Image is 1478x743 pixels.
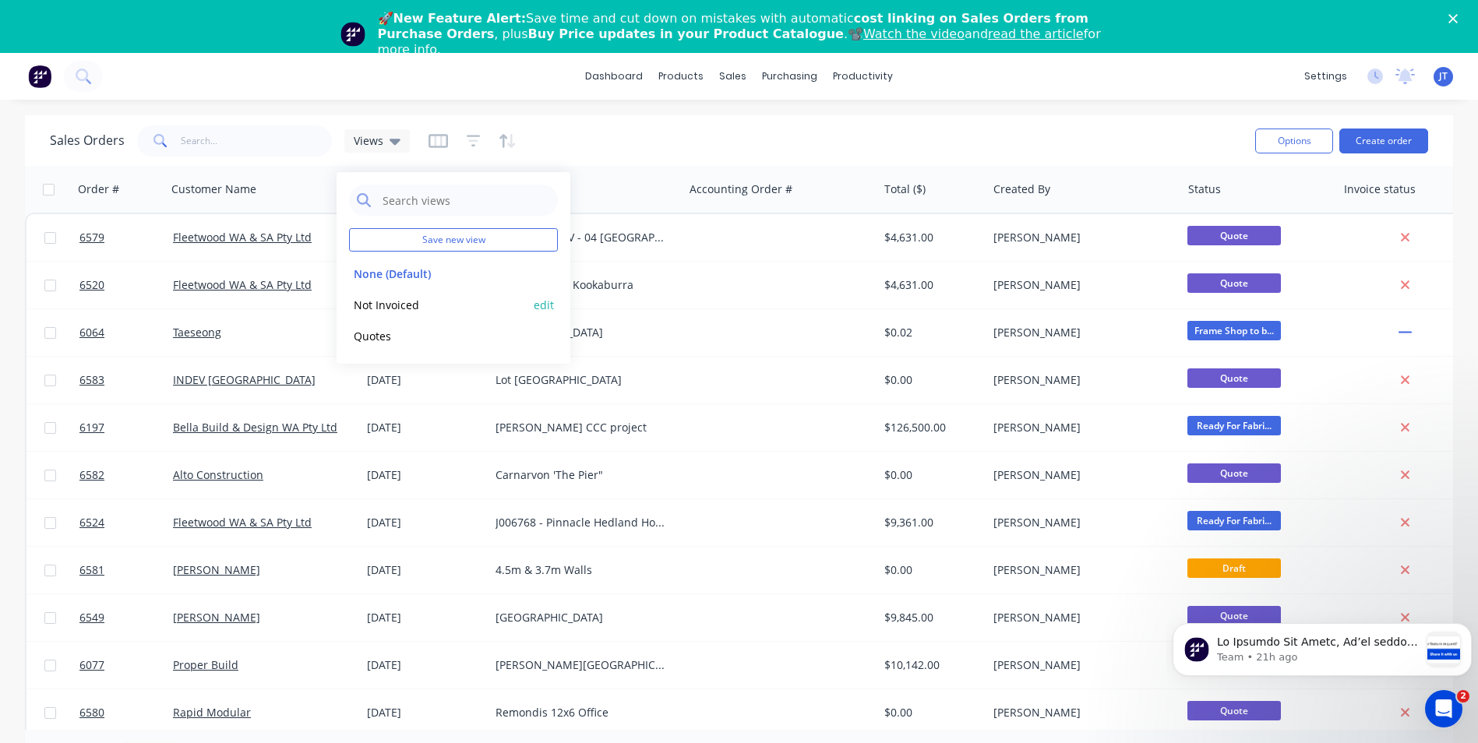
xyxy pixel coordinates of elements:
[884,610,975,625] div: $9,845.00
[173,277,312,292] a: Fleetwood WA & SA Pty Ltd
[393,11,527,26] b: New Feature Alert:
[993,705,1166,720] div: [PERSON_NAME]
[79,230,104,245] span: 6579
[173,420,337,435] a: Bella Build & Design WA Pty Ltd
[1187,701,1281,720] span: Quote
[1448,14,1464,23] div: Close
[690,181,792,197] div: Accounting Order #
[1255,129,1333,153] button: Options
[496,230,668,245] div: J006796 - GGEV - 04 [GEOGRAPHIC_DATA]
[1187,558,1281,578] span: Draft
[340,22,365,47] img: Profile image for Team
[79,547,173,593] a: 6581
[79,610,104,625] span: 6549
[173,657,238,672] a: Proper Build
[79,642,173,688] a: 6077
[173,610,260,625] a: [PERSON_NAME]
[884,562,975,578] div: $0.00
[884,230,975,245] div: $4,631.00
[79,594,173,641] a: 6549
[993,325,1166,340] div: [PERSON_NAME]
[1187,463,1281,483] span: Quote
[367,467,483,483] div: [DATE]
[496,562,668,578] div: 4.5m & 3.7m Walls
[988,26,1084,41] a: read the article
[1296,65,1355,88] div: settings
[1187,511,1281,530] span: Ready For Fabri...
[884,657,975,673] div: $10,142.00
[528,26,844,41] b: Buy Price updates in your Product Catalogue
[79,420,104,435] span: 6197
[1425,690,1462,727] iframe: Intercom live chat
[993,562,1166,578] div: [PERSON_NAME]
[79,562,104,578] span: 6581
[496,325,668,340] div: [GEOGRAPHIC_DATA]
[993,610,1166,625] div: [PERSON_NAME]
[1344,181,1416,197] div: Invoice status
[181,125,333,157] input: Search...
[367,372,483,388] div: [DATE]
[79,657,104,673] span: 6077
[378,11,1088,41] b: cost linking on Sales Orders from Purchase Orders
[651,65,711,88] div: products
[28,65,51,88] img: Factory
[171,181,256,197] div: Customer Name
[884,277,975,293] div: $4,631.00
[993,467,1166,483] div: [PERSON_NAME]
[993,230,1166,245] div: [PERSON_NAME]
[78,181,119,197] div: Order #
[884,181,926,197] div: Total ($)
[1187,321,1281,340] span: Frame Shop to b...
[79,372,104,388] span: 6583
[367,562,483,578] div: [DATE]
[367,610,483,625] div: [DATE]
[1187,226,1281,245] span: Quote
[884,467,975,483] div: $0.00
[1188,181,1221,197] div: Status
[367,420,483,435] div: [DATE]
[993,657,1166,673] div: [PERSON_NAME]
[79,467,104,483] span: 6582
[79,309,173,356] a: 6064
[754,65,825,88] div: purchasing
[79,357,173,403] a: 6583
[173,705,251,720] a: Rapid Modular
[349,228,558,252] button: Save new view
[825,65,901,88] div: productivity
[173,325,221,340] a: Taeseong
[1187,273,1281,293] span: Quote
[173,230,312,245] a: Fleetwood WA & SA Pty Ltd
[51,44,252,738] span: Lo Ipsumdo Sit Ametc, Ad’el seddoe tem inci utlabore etdolor magnaaliq en admi veni quisnost exe ...
[496,277,668,293] div: J006800 - Roof Kookaburra
[79,499,173,546] a: 6524
[993,515,1166,530] div: [PERSON_NAME]
[993,372,1166,388] div: [PERSON_NAME]
[496,467,668,483] div: Carnarvon 'The Pier"
[354,132,383,149] span: Views
[378,11,1113,58] div: 🚀 Save time and cut down on mistakes with automatic , plus .📽️ and for more info.
[534,297,554,313] button: edit
[1166,592,1478,701] iframe: Intercom notifications message
[173,467,263,482] a: Alto Construction
[496,372,668,388] div: Lot [GEOGRAPHIC_DATA]
[173,515,312,530] a: Fleetwood WA & SA Pty Ltd
[349,296,527,314] button: Not Invoiced
[577,65,651,88] a: dashboard
[349,265,527,283] button: None (Default)
[349,327,527,345] button: Quotes
[884,515,975,530] div: $9,361.00
[173,372,316,387] a: INDEV [GEOGRAPHIC_DATA]
[367,657,483,673] div: [DATE]
[367,705,483,720] div: [DATE]
[884,705,975,720] div: $0.00
[79,277,104,293] span: 6520
[496,610,668,625] div: [GEOGRAPHIC_DATA]
[993,181,1050,197] div: Created By
[1187,368,1281,388] span: Quote
[884,372,975,388] div: $0.00
[1439,69,1448,83] span: JT
[1457,690,1469,703] span: 2
[884,420,975,435] div: $126,500.00
[496,705,668,720] div: Remondis 12x6 Office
